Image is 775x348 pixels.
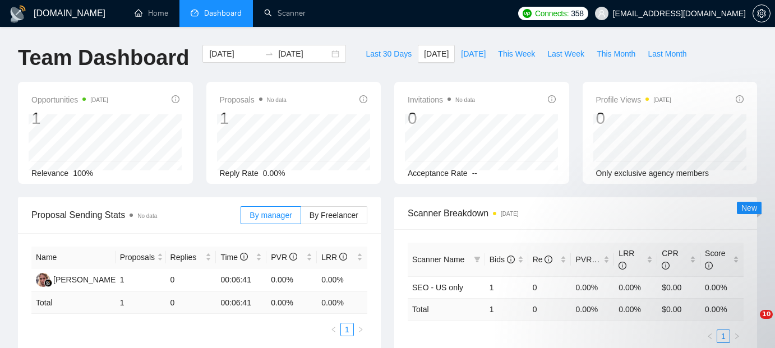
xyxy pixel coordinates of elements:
[172,95,179,103] span: info-circle
[507,256,515,263] span: info-circle
[220,253,247,262] span: Time
[485,298,528,320] td: 1
[753,4,771,22] button: setting
[90,97,108,103] time: [DATE]
[31,247,116,268] th: Name
[317,292,367,314] td: 0.00 %
[741,203,757,212] span: New
[707,333,713,340] span: left
[717,330,730,343] li: 1
[44,279,52,287] img: gigradar-bm.png
[170,251,204,263] span: Replies
[753,9,771,18] a: setting
[408,108,475,129] div: 0
[717,330,730,342] a: 1
[166,292,216,314] td: 0
[73,169,93,178] span: 100%
[541,45,591,63] button: Last Week
[341,323,353,336] a: 1
[523,9,532,18] img: upwork-logo.png
[501,211,518,217] time: [DATE]
[535,7,569,20] span: Connects:
[31,208,241,222] span: Proposal Sending Stats
[490,255,515,264] span: Bids
[703,330,717,343] button: left
[591,45,642,63] button: This Month
[271,253,297,262] span: PVR
[461,48,486,60] span: [DATE]
[250,211,292,220] span: By manager
[339,253,347,261] span: info-circle
[267,97,287,103] span: No data
[528,276,571,298] td: 0
[216,292,266,314] td: 00:06:41
[220,93,287,106] span: Proposals
[455,97,475,103] span: No data
[760,310,773,319] span: 10
[120,251,155,263] span: Proposals
[359,45,418,63] button: Last 30 Days
[220,108,287,129] div: 1
[9,5,27,23] img: logo
[340,323,354,336] li: 1
[116,268,166,292] td: 1
[266,292,317,314] td: 0.00 %
[31,169,68,178] span: Relevance
[116,247,166,268] th: Proposals
[703,330,717,343] li: Previous Page
[36,273,50,287] img: KG
[418,45,455,63] button: [DATE]
[498,48,535,60] span: This Week
[571,7,583,20] span: 358
[18,45,189,71] h1: Team Dashboard
[265,49,274,58] span: swap-right
[730,330,744,343] li: Next Page
[220,169,259,178] span: Reply Rate
[263,169,285,178] span: 0.00%
[734,333,740,340] span: right
[598,10,606,17] span: user
[366,48,412,60] span: Last 30 Days
[265,49,274,58] span: to
[327,323,340,336] button: left
[31,93,108,106] span: Opportunities
[412,283,463,292] a: SEO - US only
[472,169,477,178] span: --
[289,253,297,261] span: info-circle
[53,273,118,286] div: [PERSON_NAME]
[191,9,199,17] span: dashboard
[736,95,744,103] span: info-circle
[137,213,157,219] span: No data
[36,275,118,284] a: KG[PERSON_NAME]
[317,268,367,292] td: 0.00%
[408,298,485,320] td: Total
[330,326,337,333] span: left
[642,45,693,63] button: Last Month
[492,45,541,63] button: This Week
[166,247,216,268] th: Replies
[545,256,552,263] span: info-circle
[240,253,248,261] span: info-circle
[412,255,464,264] span: Scanner Name
[596,169,709,178] span: Only exclusive agency members
[424,48,449,60] span: [DATE]
[474,256,481,263] span: filter
[737,310,764,337] iframe: Intercom live chat
[485,276,528,298] td: 1
[408,169,468,178] span: Acceptance Rate
[354,323,367,336] button: right
[116,292,166,314] td: 1
[209,48,260,60] input: Start date
[547,48,584,60] span: Last Week
[264,8,306,18] a: searchScanner
[408,206,744,220] span: Scanner Breakdown
[472,251,483,268] span: filter
[533,255,553,264] span: Re
[648,48,686,60] span: Last Month
[310,211,358,220] span: By Freelancer
[596,93,671,106] span: Profile Views
[548,95,556,103] span: info-circle
[359,95,367,103] span: info-circle
[31,108,108,129] div: 1
[278,48,329,60] input: End date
